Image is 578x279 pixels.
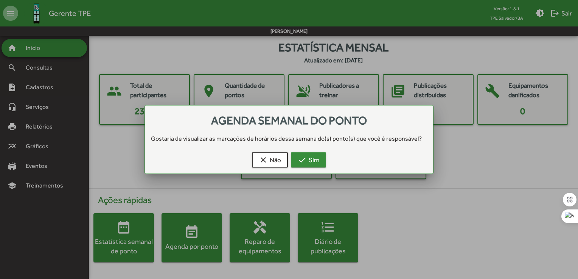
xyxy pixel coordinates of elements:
button: Sim [291,152,326,167]
div: Gostaria de visualizar as marcações de horários dessa semana do(s) ponto(s) que você é responsável? [145,134,433,143]
span: Agenda semanal do ponto [211,114,367,127]
span: Sim [298,153,319,167]
span: Não [259,153,281,167]
button: Não [252,152,288,167]
mat-icon: clear [259,155,268,164]
mat-icon: check [298,155,307,164]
